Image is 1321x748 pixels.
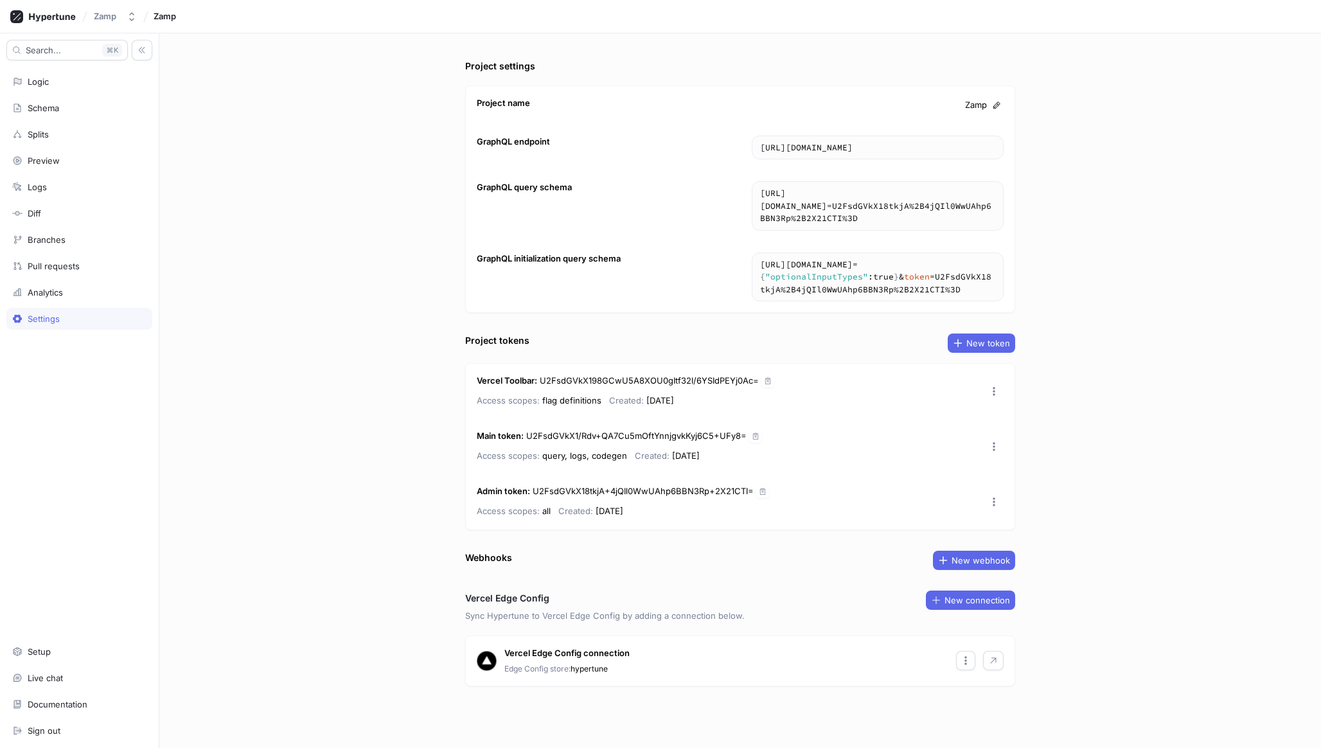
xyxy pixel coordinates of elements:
[28,208,41,218] div: Diff
[944,596,1010,604] span: New connection
[752,182,1003,230] textarea: [URL][DOMAIN_NAME]
[477,393,601,408] p: flag definitions
[28,287,63,298] div: Analytics
[952,557,1010,564] span: New webhook
[477,431,524,441] strong: Main token :
[102,44,122,57] div: K
[533,486,754,496] span: U2FsdGVkX18tkjA+4jQIl0WwUAhp6BBN3Rp+2X21CTI=
[477,181,572,194] div: GraphQL query schema
[154,12,176,21] span: Zamp
[926,591,1015,610] button: New connection
[504,663,608,675] p: hypertune
[89,6,142,27] button: Zamp
[477,651,497,671] img: Vercel logo
[477,136,550,148] div: GraphQL endpoint
[635,448,700,463] p: [DATE]
[477,450,540,461] span: Access scopes:
[477,97,530,110] div: Project name
[558,506,593,516] span: Created:
[477,506,540,516] span: Access scopes:
[477,448,627,463] p: query, logs, codegen
[948,334,1015,353] button: New token
[28,699,87,709] div: Documentation
[752,136,1003,159] textarea: [URL][DOMAIN_NAME]
[966,339,1010,347] span: New token
[94,11,116,22] div: Zamp
[465,551,512,564] div: Webhooks
[28,314,60,324] div: Settings
[965,99,987,112] span: Zamp
[609,393,674,408] p: [DATE]
[28,156,60,166] div: Preview
[465,591,549,605] h3: Vercel Edge Config
[28,182,47,192] div: Logs
[28,726,60,736] div: Sign out
[752,253,1003,301] textarea: https://[DOMAIN_NAME]/schema?body={"optionalInputTypes":true}&token=U2FsdGVkX18tkjA%2B4jQIl0WwUAh...
[635,450,669,461] span: Created:
[465,59,535,73] div: Project settings
[504,664,571,673] span: Edge Config store:
[28,235,66,245] div: Branches
[477,486,530,496] strong: Admin token :
[28,129,49,139] div: Splits
[28,673,63,683] div: Live chat
[504,647,630,660] p: Vercel Edge Config connection
[465,334,529,347] div: Project tokens
[558,503,623,519] p: [DATE]
[540,375,759,386] span: U2FsdGVkX198GCwU5A8XOU0gItf32l/6YSIdPEYj0Ac=
[477,253,621,265] div: GraphQL initialization query schema
[477,395,540,405] span: Access scopes:
[477,503,551,519] p: all
[526,431,747,441] span: U2FsdGVkX1/Rdv+QA7Cu5mOftYnnjgvkKyj6C5+UFy8=
[28,261,80,271] div: Pull requests
[28,646,51,657] div: Setup
[6,40,128,60] button: Search...K
[465,610,1015,623] p: Sync Hypertune to Vercel Edge Config by adding a connection below.
[6,693,152,715] a: Documentation
[28,103,59,113] div: Schema
[933,551,1015,570] button: New webhook
[26,46,61,54] span: Search...
[477,375,537,386] strong: Vercel Toolbar :
[28,76,49,87] div: Logic
[609,395,644,405] span: Created:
